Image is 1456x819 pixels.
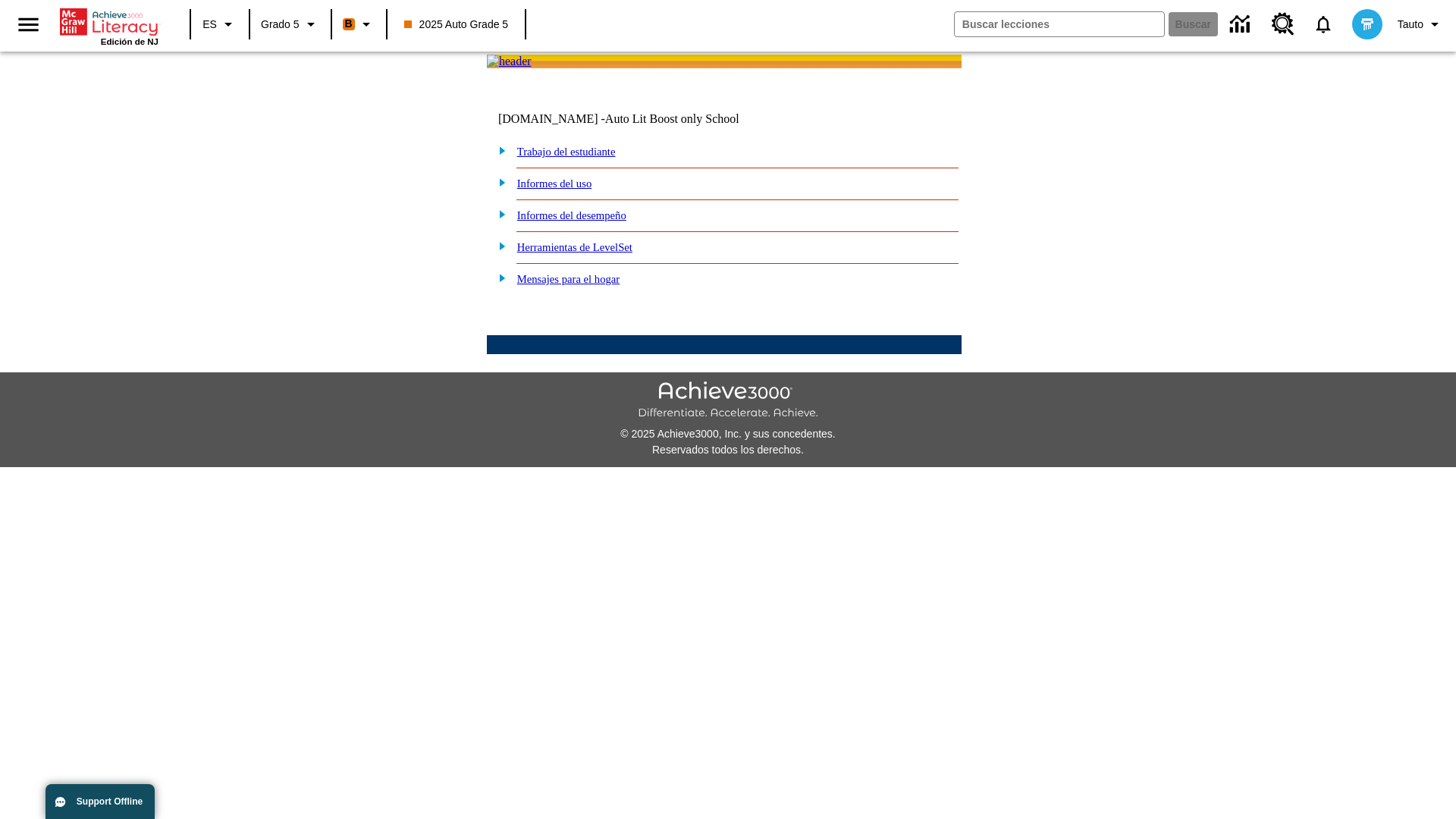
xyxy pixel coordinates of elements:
[261,17,300,33] span: Grado 5
[1343,5,1392,44] button: Escoja un nuevo avatar
[491,175,507,189] img: plus.gif
[487,55,532,68] img: header
[517,146,616,158] a: Trabajo del estudiante
[45,784,155,819] button: Support Offline
[517,273,620,285] a: Mensajes para el hogar
[337,11,381,38] button: Boost El color de la clase es anaranjado. Cambiar el color de la clase.
[491,143,507,157] img: plus.gif
[605,112,739,125] nobr: Auto Lit Boost only School
[517,209,626,221] a: Informes del desempeño
[77,796,143,807] span: Support Offline
[345,14,353,33] span: B
[1398,17,1423,33] span: Tauto
[60,5,158,46] div: Portada
[202,17,217,33] span: ES
[638,381,818,420] img: Achieve3000 Differentiate Accelerate Achieve
[255,11,326,38] button: Grado: Grado 5, Elige un grado
[517,177,592,190] a: Informes del uso
[491,239,507,253] img: plus.gif
[491,207,507,221] img: plus.gif
[404,17,509,33] span: 2025 Auto Grade 5
[491,271,507,284] img: plus.gif
[6,2,51,47] button: Abrir el menú lateral
[955,12,1164,36] input: Buscar campo
[1263,4,1304,45] a: Centro de recursos, Se abrirá en una pestaña nueva.
[1221,4,1263,45] a: Centro de información
[1392,11,1450,38] button: Perfil/Configuración
[101,37,158,46] span: Edición de NJ
[517,241,632,253] a: Herramientas de LevelSet
[1304,5,1343,44] a: Notificaciones
[498,112,777,126] td: [DOMAIN_NAME] -
[196,11,244,38] button: Lenguaje: ES, Selecciona un idioma
[1352,9,1382,39] img: avatar image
